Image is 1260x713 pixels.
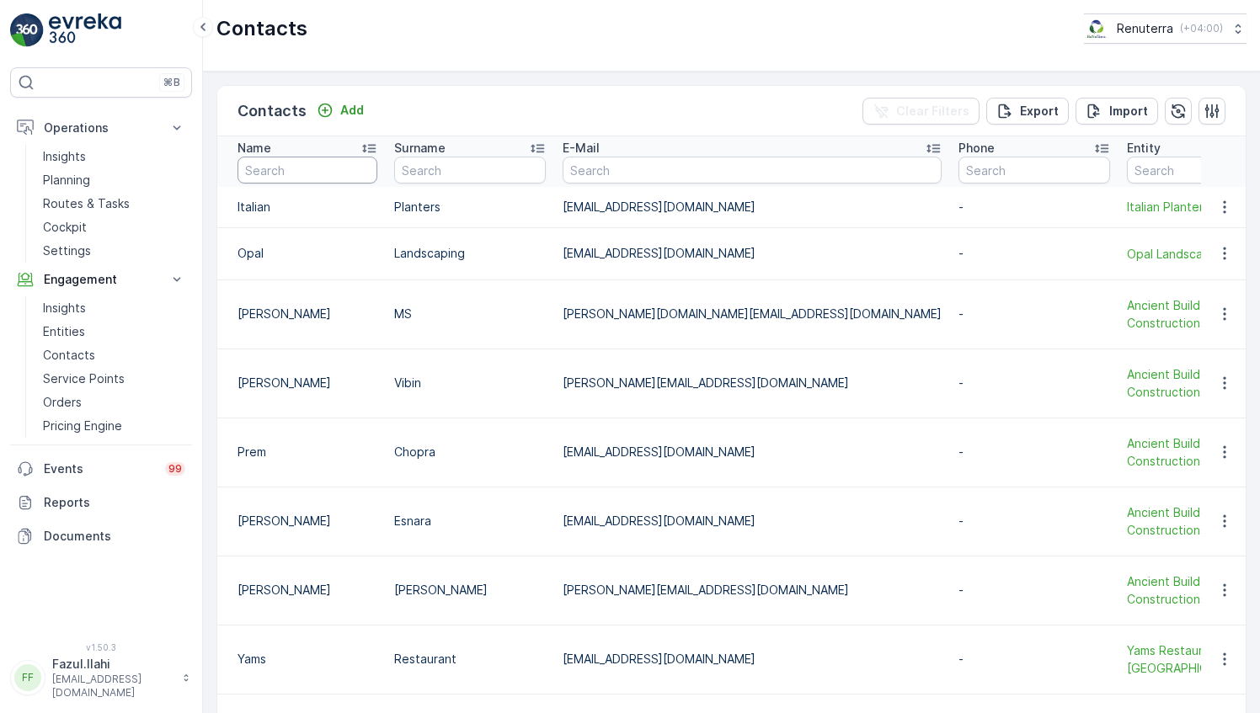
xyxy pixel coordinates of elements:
[36,168,192,192] a: Planning
[36,239,192,263] a: Settings
[238,199,377,215] p: Italian
[1076,98,1158,125] button: Import
[36,367,192,391] a: Service Points
[238,306,377,322] p: [PERSON_NAME]
[1180,22,1223,35] p: ( +04:00 )
[238,245,377,262] p: Opal
[43,195,130,212] p: Routes & Tasks
[563,199,942,215] p: [EMAIL_ADDRESS][DOMAIN_NAME]
[49,13,121,47] img: logo_light-DOdMpM7g.png
[10,13,44,47] img: logo
[1109,103,1148,120] p: Import
[563,245,942,262] p: [EMAIL_ADDRESS][DOMAIN_NAME]
[10,263,192,296] button: Engagement
[563,444,942,460] p: [EMAIL_ADDRESS][DOMAIN_NAME]
[44,271,158,288] p: Engagement
[394,513,546,529] p: Esnara
[238,157,377,184] input: Search
[43,394,82,411] p: Orders
[950,227,1119,279] td: -
[44,494,185,511] p: Reports
[44,460,155,477] p: Events
[950,349,1119,418] td: -
[950,418,1119,487] td: -
[394,245,546,262] p: Landscaping
[896,103,969,120] p: Clear Filters
[862,98,980,125] button: Clear Filters
[36,145,192,168] a: Insights
[563,513,942,529] p: [EMAIL_ADDRESS][DOMAIN_NAME]
[10,111,192,145] button: Operations
[36,296,192,320] a: Insights
[310,100,371,120] button: Add
[238,375,377,391] p: [PERSON_NAME]
[394,199,546,215] p: Planters
[958,157,1110,184] input: Search
[10,486,192,519] a: Reports
[43,242,91,259] p: Settings
[394,375,546,391] p: Vibin
[340,102,364,119] p: Add
[36,391,192,414] a: Orders
[394,157,546,184] input: Search
[394,582,546,599] p: [PERSON_NAME]
[1117,20,1173,37] p: Renuterra
[238,444,377,460] p: Prem
[394,306,546,322] p: MS
[1084,19,1110,38] img: Screenshot_2024-07-26_at_13.33.01.png
[563,306,942,322] p: [PERSON_NAME][DOMAIN_NAME][EMAIL_ADDRESS][DOMAIN_NAME]
[394,140,446,157] p: Surname
[43,219,87,236] p: Cockpit
[36,414,192,438] a: Pricing Engine
[14,664,41,691] div: FF
[43,347,95,364] p: Contacts
[168,462,182,476] p: 99
[216,15,307,42] p: Contacts
[36,215,192,239] a: Cockpit
[36,320,192,343] a: Entities
[238,513,377,529] p: [PERSON_NAME]
[43,300,86,317] p: Insights
[238,140,271,157] p: Name
[10,452,192,486] a: Events99
[563,582,942,599] p: [PERSON_NAME][EMAIL_ADDRESS][DOMAIN_NAME]
[43,370,125,387] p: Service Points
[36,343,192,367] a: Contacts
[238,651,377,668] p: Yams
[394,651,546,668] p: Restaurant
[394,444,546,460] p: Chopra
[563,651,942,668] p: [EMAIL_ADDRESS][DOMAIN_NAME]
[163,76,180,89] p: ⌘B
[958,140,995,157] p: Phone
[43,323,85,340] p: Entities
[1084,13,1247,44] button: Renuterra(+04:00)
[43,148,86,165] p: Insights
[563,375,942,391] p: [PERSON_NAME][EMAIL_ADDRESS][DOMAIN_NAME]
[563,157,942,184] input: Search
[950,279,1119,349] td: -
[43,172,90,189] p: Planning
[44,120,158,136] p: Operations
[950,625,1119,694] td: -
[52,656,174,673] p: Fazul.Ilahi
[10,642,192,652] span: v 1.50.3
[52,673,174,700] p: [EMAIL_ADDRESS][DOMAIN_NAME]
[36,192,192,215] a: Routes & Tasks
[43,418,122,434] p: Pricing Engine
[238,99,307,123] p: Contacts
[563,140,600,157] p: E-Mail
[986,98,1069,125] button: Export
[44,528,185,545] p: Documents
[950,187,1119,227] td: -
[1020,103,1059,120] p: Export
[10,656,192,700] button: FFFazul.Ilahi[EMAIL_ADDRESS][DOMAIN_NAME]
[950,556,1119,625] td: -
[1127,140,1161,157] p: Entity
[238,582,377,599] p: [PERSON_NAME]
[10,519,192,553] a: Documents
[950,487,1119,556] td: -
